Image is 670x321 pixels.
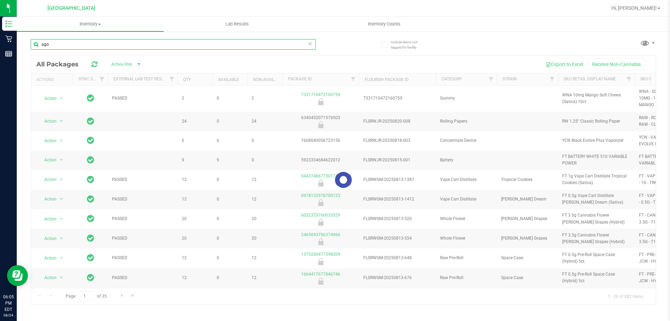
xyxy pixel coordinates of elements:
[391,39,426,50] span: Include items not tagged for facility
[31,39,316,50] input: Search Package ID, Item Name, SKU, Lot or Part Number...
[3,294,14,313] p: 06:05 PM EDT
[611,5,657,11] span: Hi, [PERSON_NAME]!
[17,21,164,27] span: Inventory
[47,5,95,11] span: [GEOGRAPHIC_DATA]
[164,17,311,31] a: Lab Results
[5,35,12,42] inline-svg: Retail
[3,313,14,318] p: 08/24
[307,39,312,48] span: Clear
[216,21,258,27] span: Lab Results
[311,17,457,31] a: Inventory Counts
[7,265,28,286] iframe: Resource center
[17,17,164,31] a: Inventory
[5,50,12,57] inline-svg: Reports
[358,21,410,27] span: Inventory Counts
[5,20,12,27] inline-svg: Inventory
